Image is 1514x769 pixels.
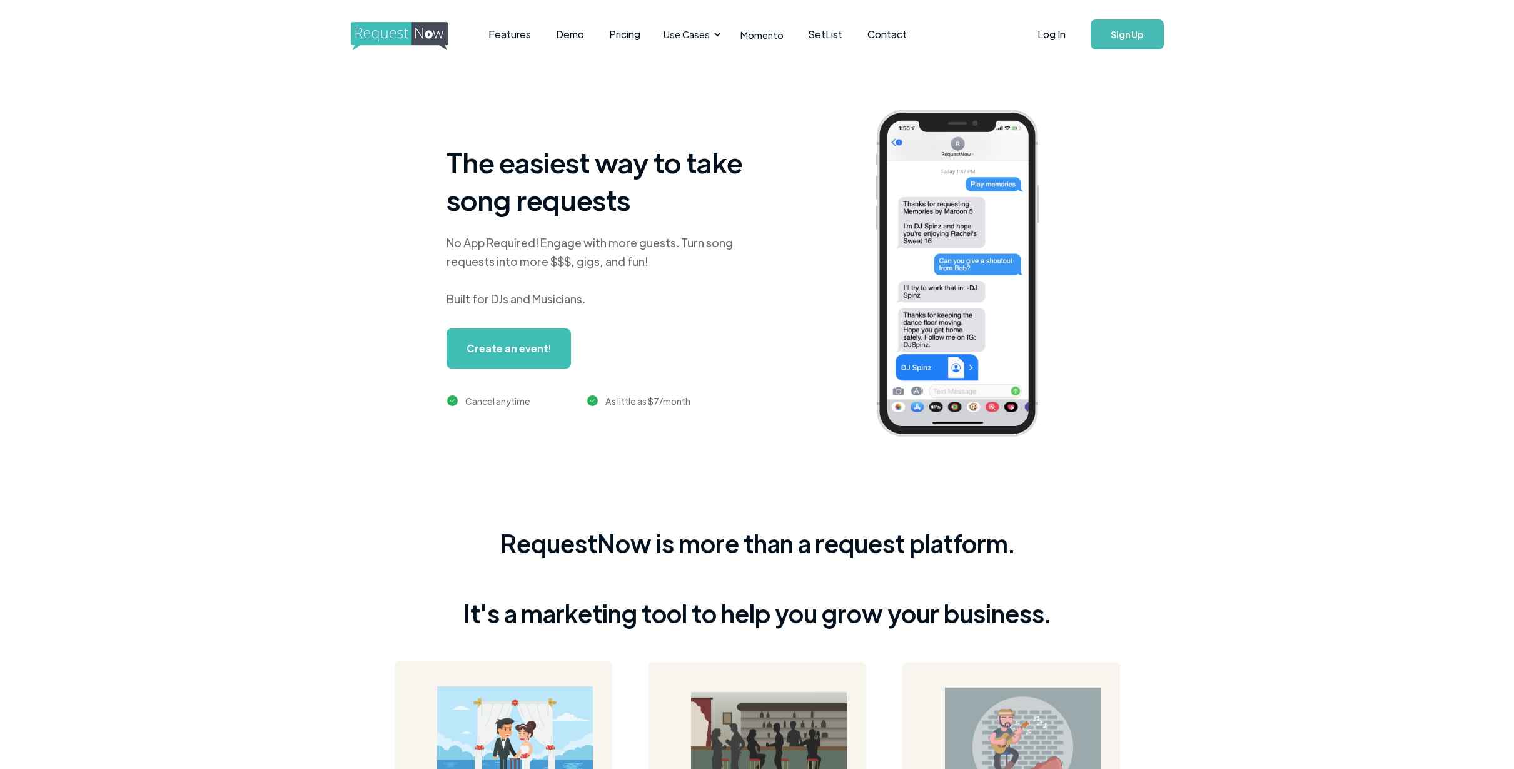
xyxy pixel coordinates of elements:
div: RequestNow is more than a request platform. It's a marketing tool to help you grow your business. [463,526,1051,631]
img: requestnow logo [351,22,472,51]
img: contact card example [1044,425,1178,463]
a: Demo [543,15,597,54]
a: Features [476,15,543,54]
div: No App Required! Engage with more guests. Turn song requests into more $$$, gigs, and fun! Built ... [447,233,759,308]
a: Create an event! [447,328,571,369]
a: Log In [1025,13,1078,56]
a: SetList [796,15,855,54]
h1: The easiest way to take song requests [447,143,759,218]
a: home [351,22,445,47]
a: Pricing [597,15,653,54]
div: Use Cases [664,28,710,41]
div: Use Cases [656,15,725,54]
img: venmo screenshot [1044,386,1178,424]
img: green checkmark [587,395,598,406]
img: green checkmark [447,395,458,406]
div: As little as $7/month [605,394,690,409]
a: Momento [728,16,796,53]
a: Sign Up [1091,19,1164,49]
a: Contact [855,15,919,54]
div: Cancel anytime [465,394,530,409]
img: iphone screenshot [861,101,1072,450]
